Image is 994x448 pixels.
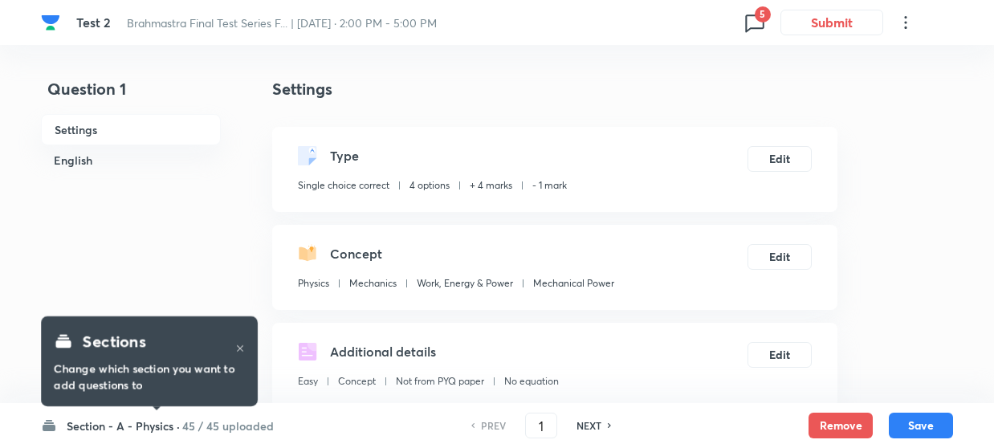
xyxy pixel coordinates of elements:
img: questionConcept.svg [298,244,317,263]
h6: PREV [481,418,506,433]
h6: Change which section you want to add questions to [54,360,245,393]
p: Physics [298,276,329,291]
h6: 45 / 45 uploaded [182,417,274,434]
h6: English [41,145,221,175]
img: questionDetails.svg [298,342,317,361]
a: Company Logo [41,13,63,32]
button: Edit [748,146,812,172]
button: Submit [780,10,883,35]
h6: Section - A - Physics · [67,417,180,434]
span: 5 [755,6,771,22]
p: + 4 marks [470,178,512,193]
h4: Question 1 [41,77,221,114]
p: Easy [298,374,318,389]
p: 4 options [409,178,450,193]
h5: Concept [330,244,382,263]
h5: Type [330,146,359,165]
button: Edit [748,244,812,270]
h6: NEXT [576,418,601,433]
button: Save [889,413,953,438]
img: Company Logo [41,13,60,32]
p: Work, Energy & Power [417,276,513,291]
h4: Sections [83,329,146,353]
h4: Settings [272,77,837,101]
span: Test 2 [76,14,111,31]
span: Brahmastra Final Test Series F... | [DATE] · 2:00 PM - 5:00 PM [127,15,437,31]
button: Edit [748,342,812,368]
p: No equation [504,374,559,389]
p: Not from PYQ paper [396,374,484,389]
p: Mechanics [349,276,397,291]
p: Single choice correct [298,178,389,193]
p: Mechanical Power [533,276,614,291]
h5: Additional details [330,342,436,361]
button: Remove [809,413,873,438]
p: Concept [338,374,376,389]
img: questionType.svg [298,146,317,165]
p: - 1 mark [532,178,567,193]
h6: Settings [41,114,221,145]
